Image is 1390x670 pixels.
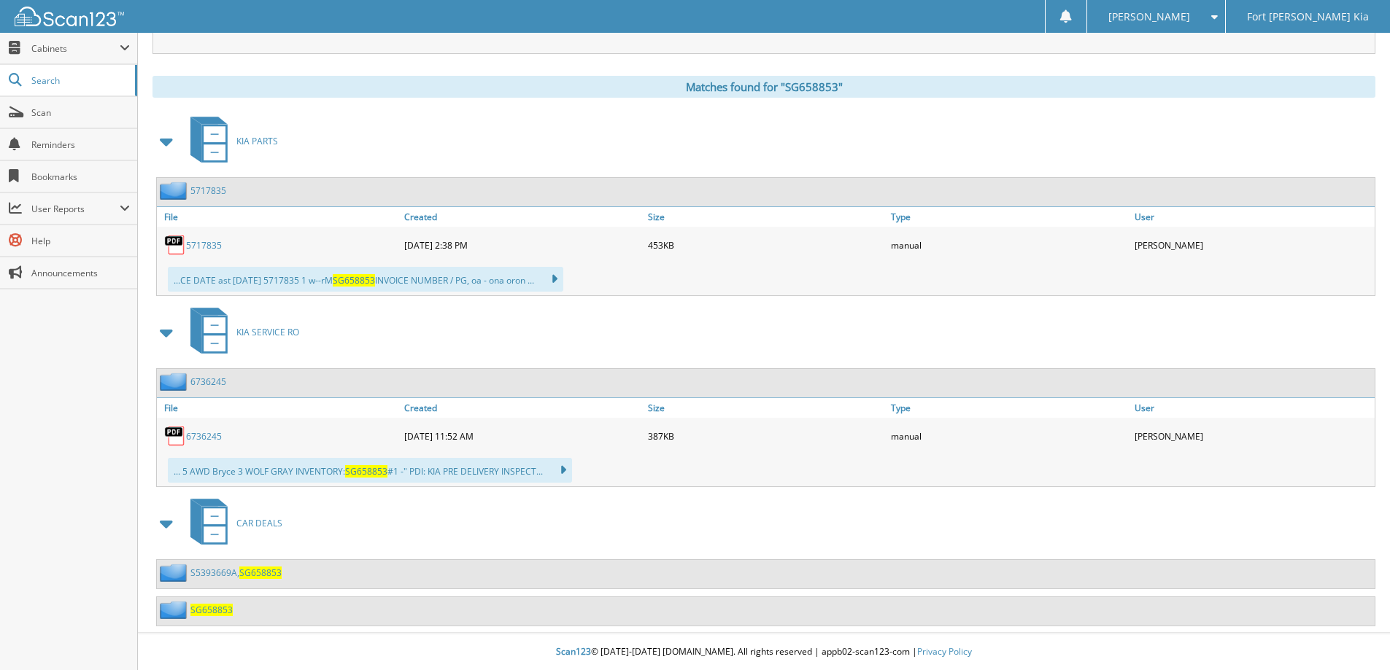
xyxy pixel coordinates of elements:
span: SG658853 [333,274,375,287]
img: folder2.png [160,564,190,582]
img: folder2.png [160,601,190,619]
span: Announcements [31,267,130,279]
span: SG658853 [239,566,282,579]
div: Matches found for "SG658853" [152,76,1375,98]
a: 6736245 [190,375,226,388]
span: Search [31,74,128,87]
img: PDF.png [164,425,186,447]
a: Privacy Policy [917,645,972,658]
span: Fort [PERSON_NAME] Kia [1247,12,1369,21]
img: folder2.png [160,182,190,200]
a: File [157,398,401,418]
a: 5717835 [186,239,222,252]
div: manual [887,230,1131,260]
a: KIA PARTS [182,112,278,170]
img: scan123-logo-white.svg [15,7,124,26]
a: Size [644,207,888,227]
span: Scan123 [556,645,591,658]
a: User [1131,398,1375,418]
span: Help [31,235,130,247]
a: S5393669A,SG658853 [190,566,282,579]
a: 5717835 [190,184,226,197]
span: Scan [31,106,130,119]
span: KIA SERVICE RO [236,326,299,338]
div: 453KB [644,230,888,260]
a: Type [887,398,1131,418]
a: Created [401,207,644,227]
span: Cabinets [31,42,120,55]
div: manual [887,421,1131,451]
a: Created [401,398,644,418]
div: [PERSON_NAME] [1131,421,1375,451]
span: Bookmarks [31,171,130,183]
span: SG658853 [345,465,387,478]
span: CAR DEALS [236,517,282,529]
span: [PERSON_NAME] [1108,12,1190,21]
span: KIA PARTS [236,135,278,147]
img: PDF.png [164,234,186,256]
a: KIA SERVICE RO [182,303,299,361]
div: ...CE DATE ast [DATE] 5717835 1 w--rM INVOICE NUMBER / PG, oa - ona oron ... [168,267,563,292]
a: Type [887,207,1131,227]
img: folder2.png [160,373,190,391]
div: [DATE] 11:52 AM [401,421,644,451]
div: © [DATE]-[DATE] [DOMAIN_NAME]. All rights reserved | appb02-scan123-com | [138,634,1390,670]
a: SG658853 [190,604,233,616]
div: [PERSON_NAME] [1131,230,1375,260]
a: 6736245 [186,430,222,443]
a: CAR DEALS [182,494,282,552]
a: User [1131,207,1375,227]
span: Reminders [31,139,130,151]
div: [DATE] 2:38 PM [401,230,644,260]
a: File [157,207,401,227]
a: Size [644,398,888,418]
span: User Reports [31,203,120,215]
div: 387KB [644,421,888,451]
div: ... 5 AWD Bryce 3 WOLF GRAY INVENTORY: #1 -" PDI: KIA PRE DELIVERY INSPECT... [168,458,572,483]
